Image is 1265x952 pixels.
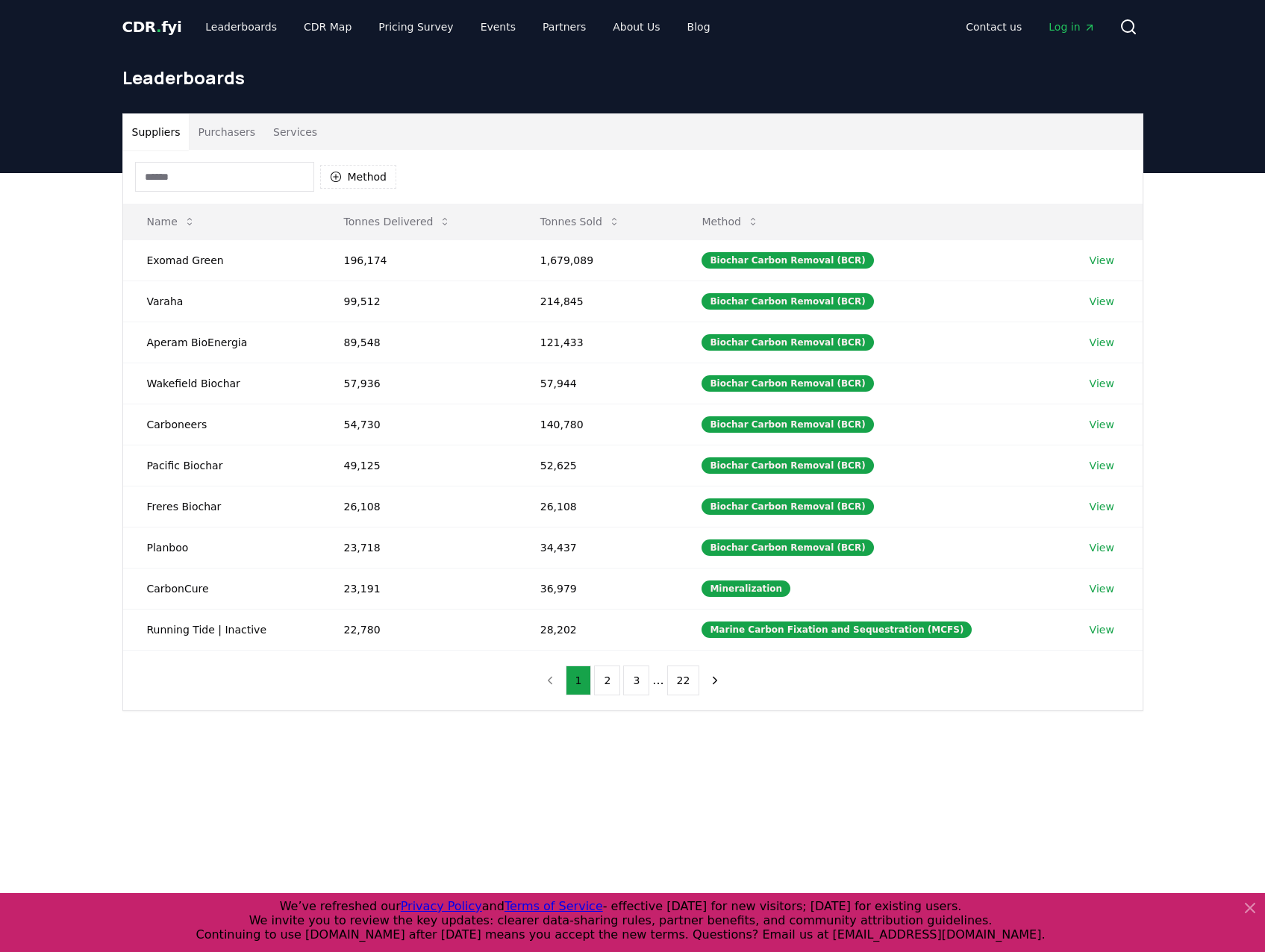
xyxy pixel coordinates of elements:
h1: Leaderboards [122,66,1143,90]
td: 54,730 [320,404,516,445]
a: CDR Map [292,13,363,40]
td: 36,979 [516,568,678,609]
a: Events [469,13,528,40]
button: Purchasers [189,114,264,150]
td: 89,548 [320,322,516,363]
td: Wakefield Biochar [123,363,320,404]
td: 49,125 [320,445,516,486]
td: 214,845 [516,281,678,322]
button: 2 [594,666,620,695]
div: Marine Carbon Fixation and Sequestration (MCFS) [702,621,972,638]
a: Contact us [954,13,1034,40]
a: Log in [1037,13,1107,40]
div: Mineralization [702,580,790,597]
td: Freres Biochar [123,486,320,527]
a: Pricing Survey [366,13,465,40]
a: Leaderboards [193,13,289,40]
button: 1 [566,666,592,695]
td: 140,780 [516,404,678,445]
td: 57,936 [320,363,516,404]
td: 23,718 [320,527,516,568]
a: View [1090,335,1114,350]
td: 26,108 [516,486,678,527]
td: CarbonCure [123,568,320,609]
td: Carboneers [123,404,320,445]
button: Name [135,207,207,237]
div: Biochar Carbon Removal (BCR) [702,457,873,474]
a: View [1090,499,1114,514]
td: Running Tide | Inactive [123,609,320,650]
td: 196,174 [320,239,516,281]
button: Services [264,114,326,150]
a: View [1090,417,1114,432]
td: Aperam BioEnergia [123,322,320,363]
a: View [1090,253,1114,268]
td: 26,108 [320,486,516,527]
button: Suppliers [123,114,190,150]
span: . [156,18,161,36]
div: Biochar Carbon Removal (BCR) [702,539,873,556]
a: View [1090,581,1114,596]
td: 52,625 [516,445,678,486]
td: Pacific Biochar [123,445,320,486]
button: next page [702,666,728,695]
div: Biochar Carbon Removal (BCR) [702,498,873,515]
button: Method [320,165,397,189]
td: Exomad Green [123,239,320,281]
a: View [1090,622,1114,637]
button: 3 [623,666,649,695]
td: 57,944 [516,363,678,404]
td: 121,433 [516,322,678,363]
div: Biochar Carbon Removal (BCR) [702,416,873,433]
button: 22 [667,666,700,695]
a: CDR.fyi [122,16,182,37]
td: 1,679,089 [516,239,678,281]
div: Biochar Carbon Removal (BCR) [702,334,873,351]
nav: Main [954,13,1107,40]
div: Biochar Carbon Removal (BCR) [702,252,873,269]
a: View [1090,376,1114,391]
a: Partners [531,13,598,40]
a: About Us [601,13,672,40]
div: Biochar Carbon Removal (BCR) [702,293,873,310]
td: 22,780 [320,609,516,650]
a: Blog [675,13,722,40]
div: Biochar Carbon Removal (BCR) [702,375,873,392]
a: View [1090,458,1114,473]
td: Planboo [123,527,320,568]
td: 34,437 [516,527,678,568]
span: CDR fyi [122,18,182,36]
td: 99,512 [320,281,516,322]
button: Method [690,207,771,237]
td: 28,202 [516,609,678,650]
button: Tonnes Delivered [332,207,463,237]
a: View [1090,540,1114,555]
span: Log in [1049,19,1095,34]
button: Tonnes Sold [528,207,632,237]
li: ... [652,671,663,689]
td: Varaha [123,281,320,322]
td: 23,191 [320,568,516,609]
nav: Main [193,13,722,40]
a: View [1090,294,1114,309]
